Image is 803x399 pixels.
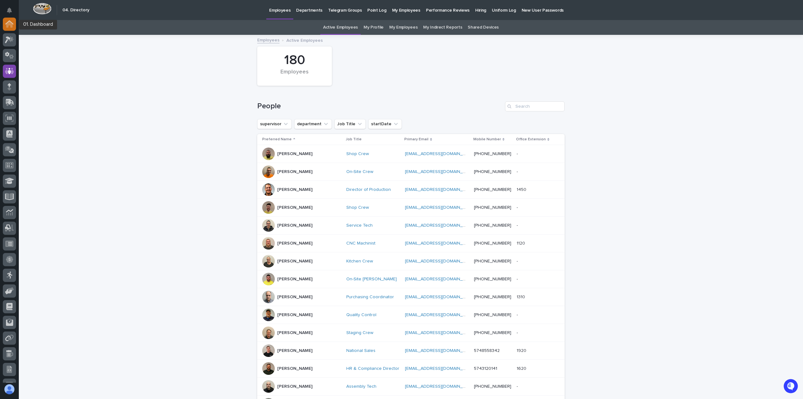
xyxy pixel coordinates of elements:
p: - [517,275,519,282]
button: Start new chat [107,72,114,79]
p: - [517,311,519,318]
iframe: Open customer support [783,378,800,395]
a: Active Employees [323,20,358,35]
p: Office Extension [516,136,546,143]
span: Pylon [62,116,76,121]
span: Help Docs [13,101,34,107]
p: [PERSON_NAME] [277,241,312,246]
tr: [PERSON_NAME]Quality Control [EMAIL_ADDRESS][DOMAIN_NAME] [PHONE_NUMBER]-- [257,306,565,324]
h1: People [257,102,503,111]
a: [EMAIL_ADDRESS][DOMAIN_NAME] [405,152,476,156]
a: [EMAIL_ADDRESS][DOMAIN_NAME] [405,295,476,299]
h2: 04. Directory [62,8,89,13]
p: [PERSON_NAME] [277,169,312,175]
p: - [517,222,519,228]
a: My Employees [389,20,417,35]
a: [EMAIL_ADDRESS][DOMAIN_NAME] [405,313,476,317]
tr: [PERSON_NAME]HR & Compliance Director [EMAIL_ADDRESS][DOMAIN_NAME] 574312014116201620 [257,360,565,378]
a: Kitchen Crew [346,259,373,264]
div: 180 [268,52,321,68]
p: - [517,329,519,336]
a: [EMAIL_ADDRESS][DOMAIN_NAME] [405,384,476,389]
p: Preferred Name [262,136,292,143]
tr: [PERSON_NAME]Assembly Tech [EMAIL_ADDRESS][DOMAIN_NAME] [PHONE_NUMBER]-- [257,378,565,396]
p: - [517,204,519,210]
a: Shop Crew [346,205,369,210]
tr: [PERSON_NAME]On-Site [PERSON_NAME] [EMAIL_ADDRESS][DOMAIN_NAME] [PHONE_NUMBER]-- [257,270,565,288]
img: Workspace Logo [33,3,51,14]
div: Employees [268,69,321,82]
tr: [PERSON_NAME]On-Site Crew [EMAIL_ADDRESS][DOMAIN_NAME] [PHONE_NUMBER]-- [257,163,565,181]
a: [PHONE_NUMBER] [474,259,511,263]
tr: [PERSON_NAME]Kitchen Crew [EMAIL_ADDRESS][DOMAIN_NAME] [PHONE_NUMBER]-- [257,252,565,270]
p: [PERSON_NAME] [277,366,312,371]
a: Service Tech [346,223,373,228]
a: [PHONE_NUMBER] [474,313,511,317]
p: [PERSON_NAME] [277,330,312,336]
a: [EMAIL_ADDRESS][DOMAIN_NAME] [405,241,476,245]
a: [EMAIL_ADDRESS][DOMAIN_NAME] [405,331,476,335]
button: supervisor [257,119,292,129]
p: [PERSON_NAME] [277,151,312,157]
p: Mobile Number [473,136,501,143]
a: 5748558342 [474,348,500,353]
img: 1736555164131-43832dd5-751b-4058-ba23-39d91318e5a0 [6,70,18,81]
p: [PERSON_NAME] [277,187,312,192]
button: Notifications [3,4,16,17]
p: [PERSON_NAME] [277,259,312,264]
button: Job Title [334,119,366,129]
a: [PHONE_NUMBER] [474,277,511,281]
div: 📖 [6,101,11,106]
a: [EMAIL_ADDRESS][DOMAIN_NAME] [405,187,476,192]
p: Active Employees [286,36,323,43]
p: - [517,257,519,264]
a: Powered byPylon [44,116,76,121]
a: Employees [257,36,279,43]
p: - [517,383,519,389]
tr: [PERSON_NAME]Purchasing Coordinator [EMAIL_ADDRESS][DOMAIN_NAME] [PHONE_NUMBER]13101310 [257,288,565,306]
a: Quality Control [346,312,376,318]
a: CNC Machinist [346,241,375,246]
a: [PHONE_NUMBER] [474,331,511,335]
img: Stacker [6,6,19,19]
input: Search [505,101,565,111]
tr: [PERSON_NAME]CNC Machinist [EMAIL_ADDRESS][DOMAIN_NAME] [PHONE_NUMBER]11201120 [257,235,565,252]
p: Welcome 👋 [6,25,114,35]
a: [PHONE_NUMBER] [474,295,511,299]
a: Staging Crew [346,330,373,336]
a: [EMAIL_ADDRESS][DOMAIN_NAME] [405,205,476,210]
a: [PHONE_NUMBER] [474,170,511,174]
a: [PHONE_NUMBER] [474,152,511,156]
input: Clear [16,50,104,57]
p: [PERSON_NAME] [277,294,312,300]
a: Purchasing Coordinator [346,294,394,300]
tr: [PERSON_NAME]Shop Crew [EMAIL_ADDRESS][DOMAIN_NAME] [PHONE_NUMBER]-- [257,199,565,217]
p: - [517,150,519,157]
tr: [PERSON_NAME]Director of Production [EMAIL_ADDRESS][DOMAIN_NAME] [PHONE_NUMBER]14501450 [257,181,565,199]
p: [PERSON_NAME] [277,223,312,228]
a: Shared Devices [468,20,499,35]
a: [EMAIL_ADDRESS][DOMAIN_NAME] [405,277,476,281]
tr: [PERSON_NAME]Staging Crew [EMAIL_ADDRESS][DOMAIN_NAME] [PHONE_NUMBER]-- [257,324,565,342]
div: Start new chat [21,70,103,76]
a: Director of Production [346,187,391,192]
div: We're available if you need us! [21,76,79,81]
a: On-Site [PERSON_NAME] [346,277,397,282]
a: National Sales [346,348,375,353]
p: Primary Email [404,136,428,143]
a: [PHONE_NUMBER] [474,223,511,228]
a: HR & Compliance Director [346,366,399,371]
div: Notifications [8,8,16,18]
p: [PERSON_NAME] [277,277,312,282]
button: users-avatar [3,383,16,396]
p: Job Title [346,136,362,143]
tr: [PERSON_NAME]Service Tech [EMAIL_ADDRESS][DOMAIN_NAME] [PHONE_NUMBER]-- [257,217,565,235]
button: department [294,119,332,129]
a: My Indirect Reports [423,20,462,35]
p: 1120 [517,240,526,246]
a: 📖Help Docs [4,98,37,110]
a: [EMAIL_ADDRESS][DOMAIN_NAME] [405,223,476,228]
a: 5743120141 [474,366,497,371]
button: startDate [368,119,402,129]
